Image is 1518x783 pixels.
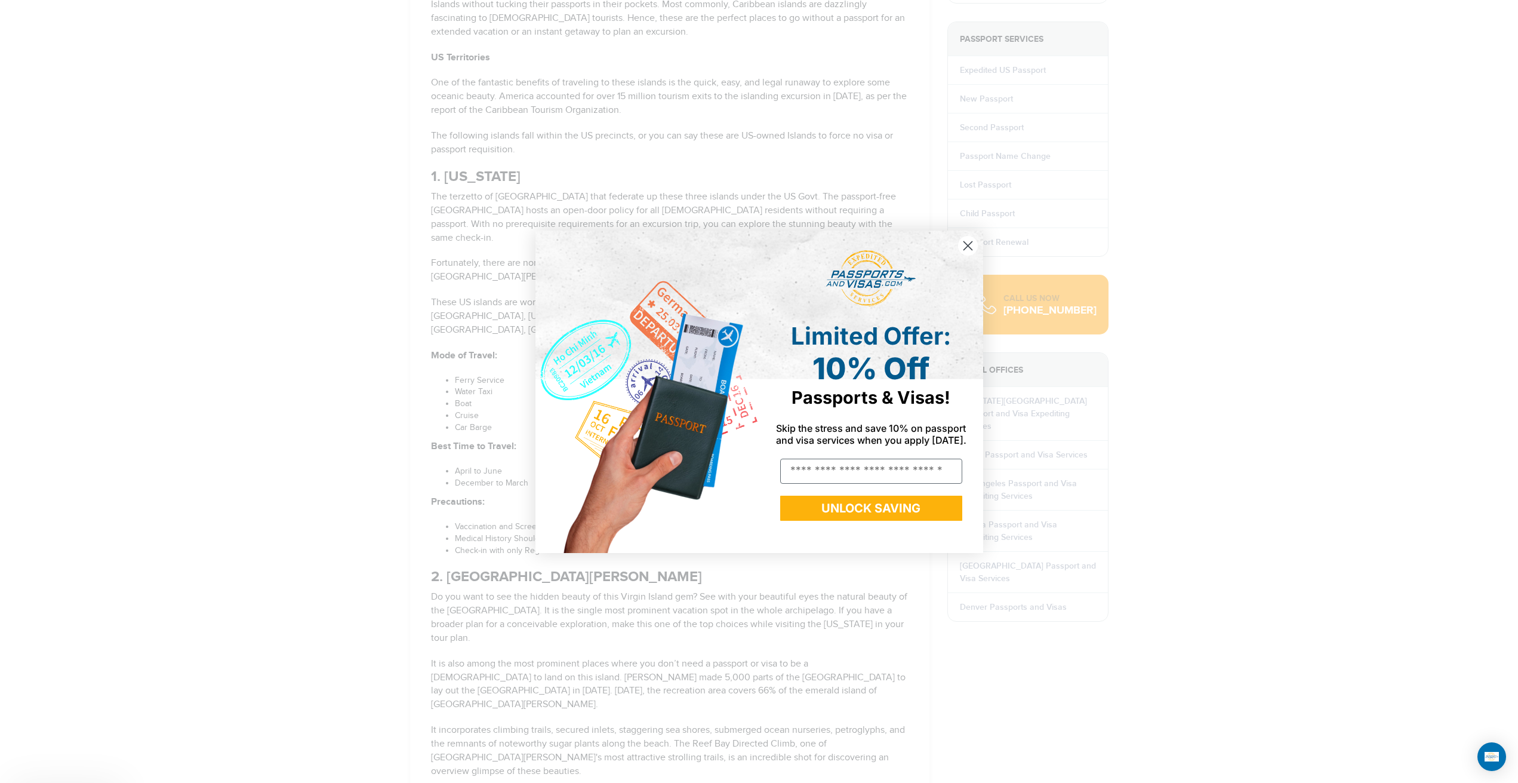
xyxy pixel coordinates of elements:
button: Close dialog [957,235,978,256]
span: Limited Offer: [791,321,951,351]
img: de9cda0d-0715-46ca-9a25-073762a91ba7.png [535,231,759,553]
span: 10% Off [812,351,929,386]
img: passports and visas [826,250,916,306]
div: Open Intercom Messenger [1477,742,1506,771]
span: Passports & Visas! [792,387,950,408]
span: Skip the stress and save 10% on passport and visa services when you apply [DATE]. [776,422,966,446]
button: UNLOCK SAVING [780,496,962,521]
